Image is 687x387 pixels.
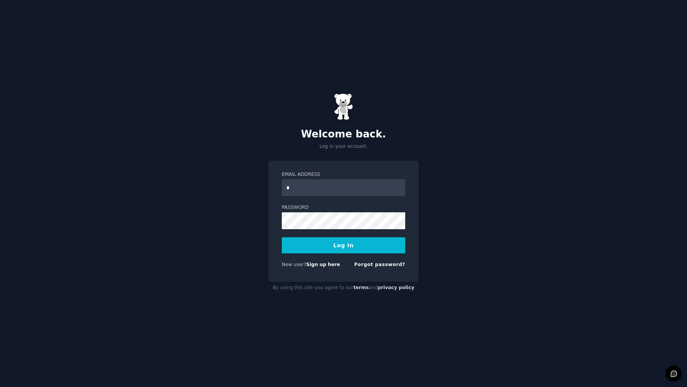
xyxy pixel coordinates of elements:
[378,285,414,290] a: privacy policy
[354,262,405,267] a: Forgot password?
[268,143,419,150] p: Log in your account.
[282,171,405,178] label: Email Address
[334,93,353,120] img: Gummy Bear
[353,285,369,290] a: terms
[268,128,419,141] h2: Welcome back.
[306,262,340,267] a: Sign up here
[282,237,405,253] button: Log In
[268,282,419,294] div: By using this site you agree to our and
[282,262,306,267] span: New user?
[282,204,405,211] label: Password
